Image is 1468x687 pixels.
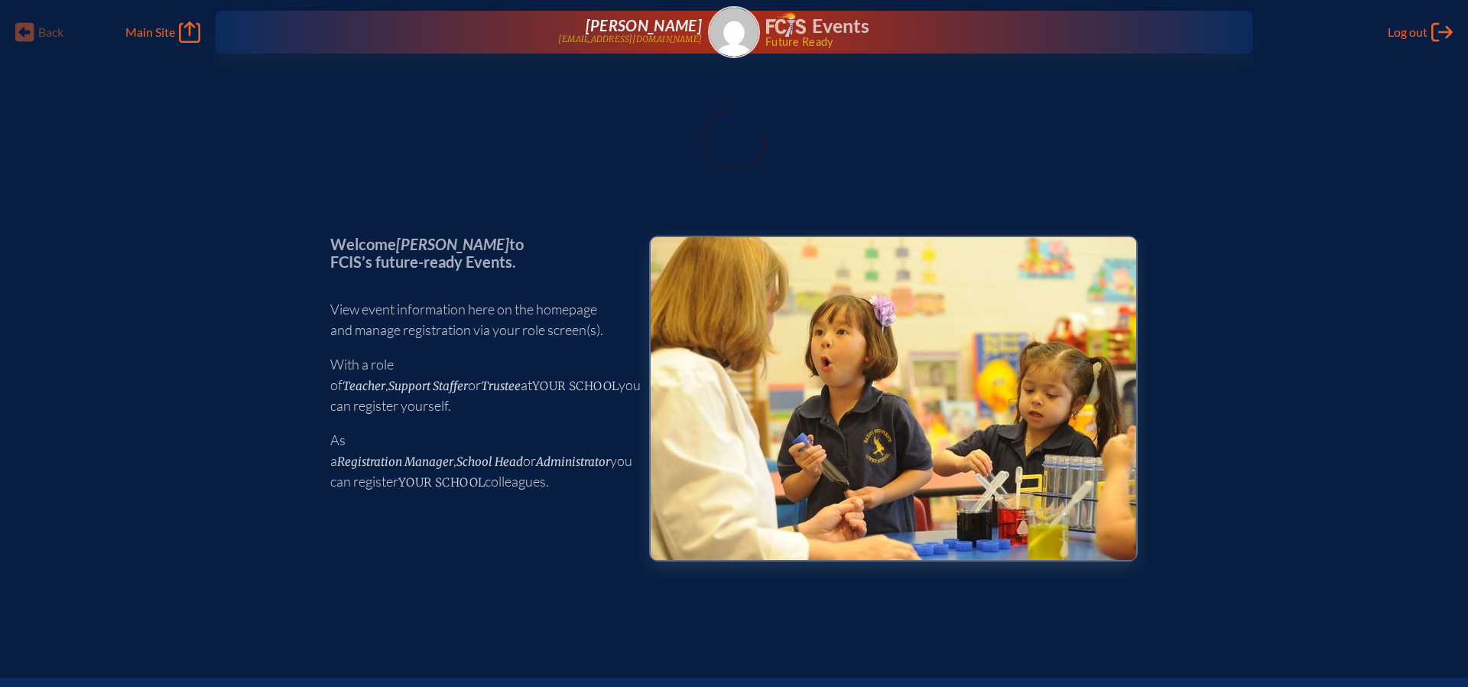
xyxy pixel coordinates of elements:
img: Gravatar [710,8,758,57]
span: Support Staffer [388,379,468,393]
span: Main Site [125,24,175,40]
span: [PERSON_NAME] [586,16,702,34]
span: your school [532,379,619,393]
span: Trustee [481,379,521,393]
span: Future Ready [765,37,1203,47]
span: Log out [1388,24,1427,40]
span: your school [398,475,485,490]
p: View event information here on the homepage and manage registration via your role screen(s). [330,299,625,340]
p: [EMAIL_ADDRESS][DOMAIN_NAME] [558,34,702,44]
p: As a , or you can register colleagues. [330,430,625,492]
a: [PERSON_NAME][EMAIL_ADDRESS][DOMAIN_NAME] [265,17,702,47]
span: Teacher [343,379,385,393]
div: FCIS Events — Future ready [766,12,1203,47]
a: Gravatar [708,6,760,58]
span: School Head [456,454,523,469]
img: Events [651,237,1136,560]
p: With a role of , or at you can register yourself. [330,354,625,416]
a: Main Site [125,21,200,43]
p: Welcome to FCIS’s future-ready Events. [330,236,625,270]
span: Registration Manager [337,454,453,469]
span: Administrator [536,454,610,469]
span: [PERSON_NAME] [396,235,509,253]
